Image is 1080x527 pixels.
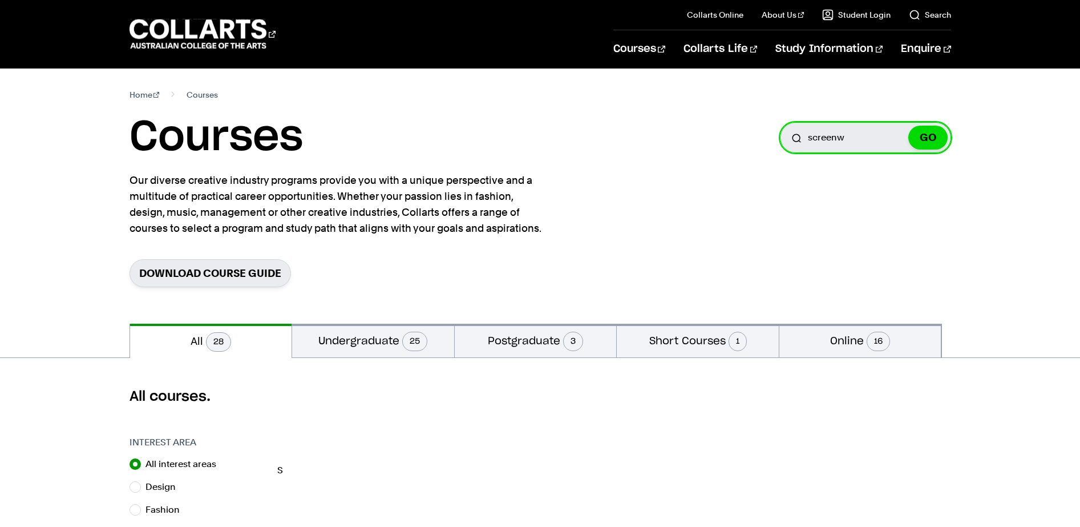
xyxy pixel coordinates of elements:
h3: Interest Area [130,436,266,449]
h1: Courses [130,112,303,163]
button: Online16 [779,324,941,357]
span: Courses [187,87,218,103]
a: Enquire [901,30,950,68]
span: 25 [402,332,427,351]
p: Our diverse creative industry programs provide you with a unique perspective and a multitude of p... [130,172,546,236]
a: Download Course Guide [130,259,291,287]
div: Go to homepage [130,18,276,50]
span: 28 [206,332,231,352]
button: GO [908,126,948,150]
a: About Us [762,9,804,21]
button: Postgraduate3 [455,324,617,357]
a: Collarts Life [683,30,757,68]
a: Collarts Online [687,9,743,21]
a: Courses [613,30,665,68]
span: 3 [563,332,583,351]
button: Short Courses1 [617,324,779,357]
a: Search [909,9,951,21]
a: Student Login [822,9,891,21]
h2: All courses. [130,388,951,406]
input: Search for a course [780,122,951,153]
a: Home [130,87,160,103]
label: All interest areas [145,456,225,472]
span: 16 [867,332,890,351]
span: 1 [729,332,747,351]
label: Fashion [145,502,189,518]
p: S [277,466,951,475]
a: Study Information [775,30,883,68]
label: Design [145,479,185,495]
button: Undergraduate25 [292,324,454,357]
button: All28 [130,324,292,358]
